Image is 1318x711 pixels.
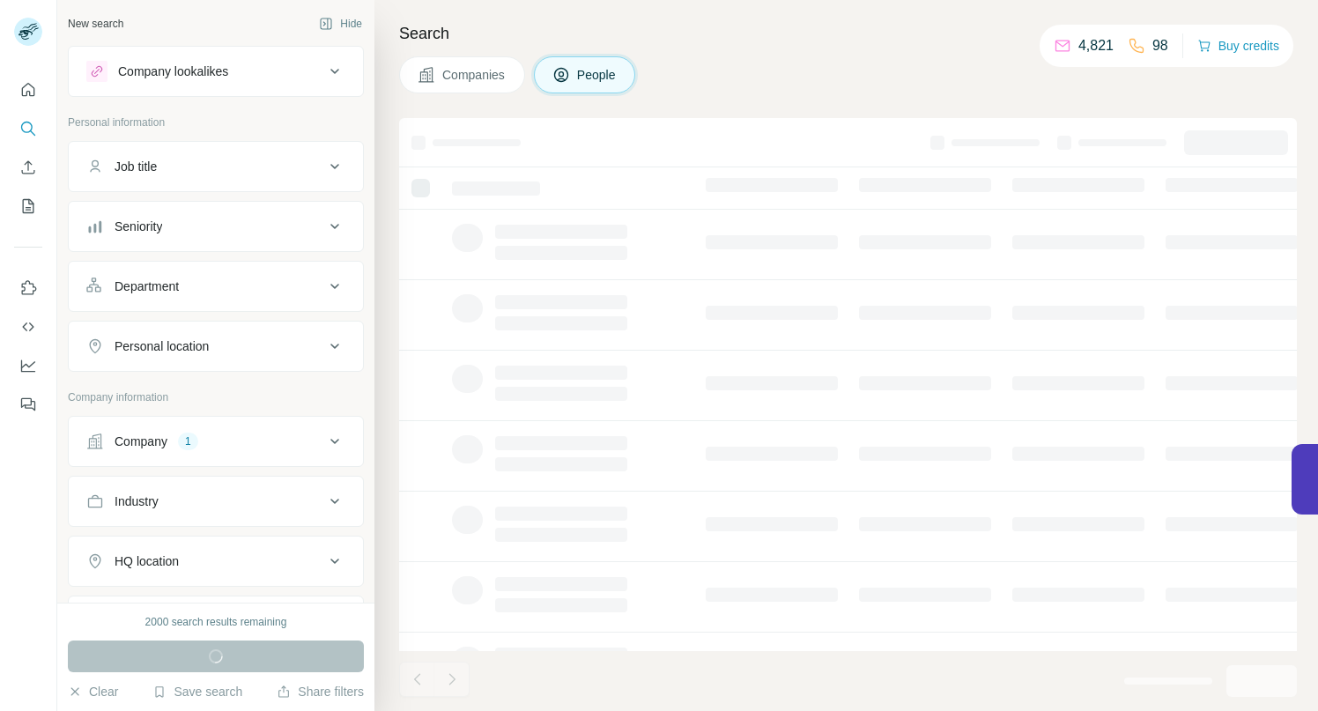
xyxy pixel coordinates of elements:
[115,218,162,235] div: Seniority
[14,311,42,343] button: Use Surfe API
[307,11,374,37] button: Hide
[115,158,157,175] div: Job title
[178,433,198,449] div: 1
[577,66,618,84] span: People
[68,115,364,130] p: Personal information
[277,683,364,700] button: Share filters
[69,205,363,248] button: Seniority
[69,540,363,582] button: HQ location
[115,278,179,295] div: Department
[69,480,363,522] button: Industry
[69,265,363,307] button: Department
[1152,35,1168,56] p: 98
[14,272,42,304] button: Use Surfe on LinkedIn
[14,389,42,420] button: Feedback
[115,552,179,570] div: HQ location
[14,74,42,106] button: Quick start
[68,389,364,405] p: Company information
[69,50,363,93] button: Company lookalikes
[14,190,42,222] button: My lists
[115,337,209,355] div: Personal location
[14,350,42,381] button: Dashboard
[115,493,159,510] div: Industry
[1078,35,1114,56] p: 4,821
[442,66,507,84] span: Companies
[399,21,1297,46] h4: Search
[69,420,363,463] button: Company1
[69,325,363,367] button: Personal location
[69,145,363,188] button: Job title
[1197,33,1279,58] button: Buy credits
[68,683,118,700] button: Clear
[118,63,228,80] div: Company lookalikes
[14,113,42,144] button: Search
[68,16,123,32] div: New search
[69,600,363,642] button: Annual revenue ($)
[145,614,287,630] div: 2000 search results remaining
[115,433,167,450] div: Company
[152,683,242,700] button: Save search
[14,152,42,183] button: Enrich CSV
